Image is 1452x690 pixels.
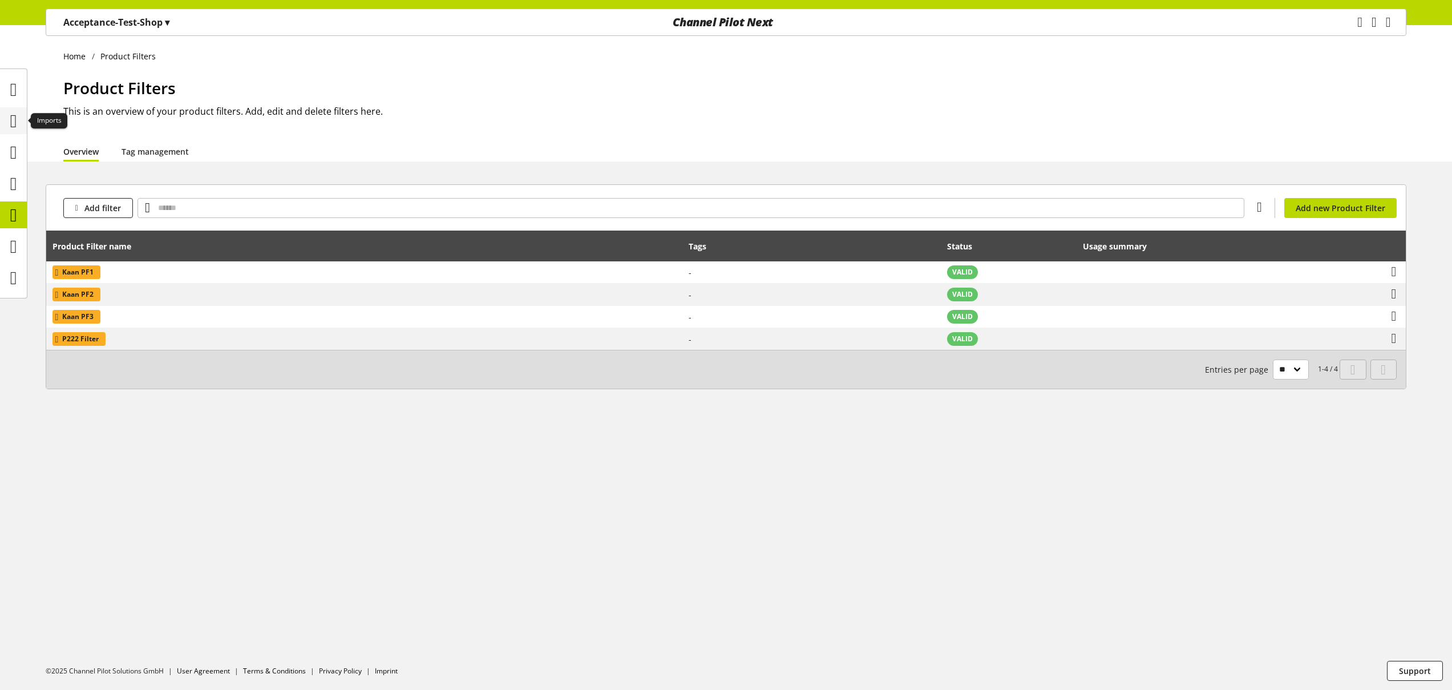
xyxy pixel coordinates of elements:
[1205,360,1338,380] small: 1-4 / 4
[375,666,398,676] a: Imprint
[1296,202,1385,214] span: Add new Product Filter
[319,666,362,676] a: Privacy Policy
[62,332,99,346] span: P222 Filter
[46,666,177,676] li: ©2025 Channel Pilot Solutions GmbH
[165,16,169,29] span: ▾
[689,312,691,322] span: -
[31,113,67,129] div: Imports
[952,267,973,277] span: VALID
[243,666,306,676] a: Terms & Conditions
[1083,240,1158,252] div: Usage summary
[952,334,973,344] span: VALID
[952,289,973,300] span: VALID
[1399,665,1431,677] span: Support
[1387,661,1443,681] button: Support
[1205,364,1273,376] span: Entries per page
[689,240,706,252] div: Tags
[62,288,94,301] span: Kaan PF2
[689,267,691,278] span: -
[62,265,94,279] span: Kaan PF1
[62,310,94,324] span: Kaan PF3
[177,666,230,676] a: User Agreement
[63,77,176,99] span: Product Filters
[947,240,984,252] div: Status
[122,146,189,158] a: Tag management
[63,146,99,158] a: Overview
[63,50,92,62] a: Home
[63,198,133,218] button: Add filter
[1284,198,1397,218] a: Add new Product Filter
[63,104,1406,118] h2: This is an overview of your product filters. Add, edit and delete filters here.
[689,289,691,300] span: -
[52,240,143,252] div: Product Filter name
[689,334,691,345] span: -
[46,9,1406,36] nav: main navigation
[63,15,169,29] p: Acceptance-Test-Shop
[952,312,973,322] span: VALID
[84,202,121,214] span: Add filter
